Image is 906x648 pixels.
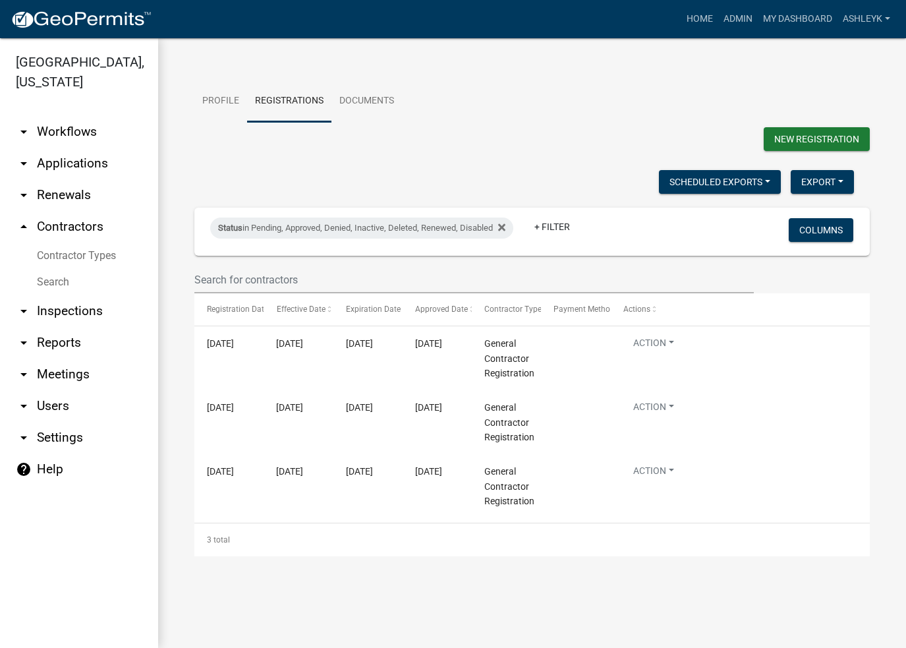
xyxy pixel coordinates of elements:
[16,187,32,203] i: arrow_drop_down
[623,305,650,314] span: Actions
[472,293,541,325] datatable-header-cell: Contractor Type
[194,523,870,556] div: 3 total
[541,293,610,325] datatable-header-cell: Payment Method
[207,305,268,314] span: Registration Date
[346,305,401,314] span: Expiration Date
[718,7,758,32] a: Admin
[346,338,373,349] span: 01/28/2024
[610,293,870,325] datatable-header-cell: Actions
[415,402,442,413] span: 01/28/2022
[276,305,325,314] span: Effective Date
[333,293,402,325] datatable-header-cell: Expiration Date
[207,466,234,477] span: 12/30/2021
[16,124,32,140] i: arrow_drop_down
[276,338,303,349] span: 01/11/2023
[764,127,870,154] wm-modal-confirm: New Contractor Registration
[331,80,402,123] a: Documents
[415,338,442,349] span: 01/11/2023
[276,402,303,413] span: 01/28/2022
[16,156,32,171] i: arrow_drop_down
[16,303,32,319] i: arrow_drop_down
[207,338,234,349] span: 01/09/2023
[789,218,853,242] button: Columns
[484,305,542,314] span: Contractor Type
[415,466,442,477] span: 12/30/2021
[484,402,534,443] span: General Contractor Registration
[16,367,32,382] i: arrow_drop_down
[484,338,534,379] span: General Contractor Registration
[210,218,513,239] div: in Pending, Approved, Denied, Inactive, Deleted, Renewed, Disabled
[346,402,373,413] span: 01/28/2023
[484,466,534,507] span: General Contractor Registration
[415,305,468,314] span: Approved Date
[553,305,615,314] span: Payment Method
[264,293,333,325] datatable-header-cell: Effective Date
[218,223,242,233] span: Status
[623,464,685,483] button: Action
[758,7,837,32] a: My Dashboard
[194,293,264,325] datatable-header-cell: Registration Date
[681,7,718,32] a: Home
[207,402,234,413] span: 01/28/2022
[16,461,32,477] i: help
[276,466,303,477] span: 12/30/2021
[346,466,373,477] span: 01/28/2023
[16,430,32,446] i: arrow_drop_down
[623,336,685,355] button: Action
[764,127,870,151] button: New Registration
[16,398,32,414] i: arrow_drop_down
[194,266,754,293] input: Search for contractors
[16,335,32,351] i: arrow_drop_down
[524,215,580,239] a: + Filter
[659,170,781,194] button: Scheduled Exports
[247,80,331,123] a: Registrations
[194,80,247,123] a: Profile
[623,400,685,419] button: Action
[791,170,854,194] button: Export
[403,293,472,325] datatable-header-cell: Approved Date
[837,7,895,32] a: AshleyK
[16,219,32,235] i: arrow_drop_up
